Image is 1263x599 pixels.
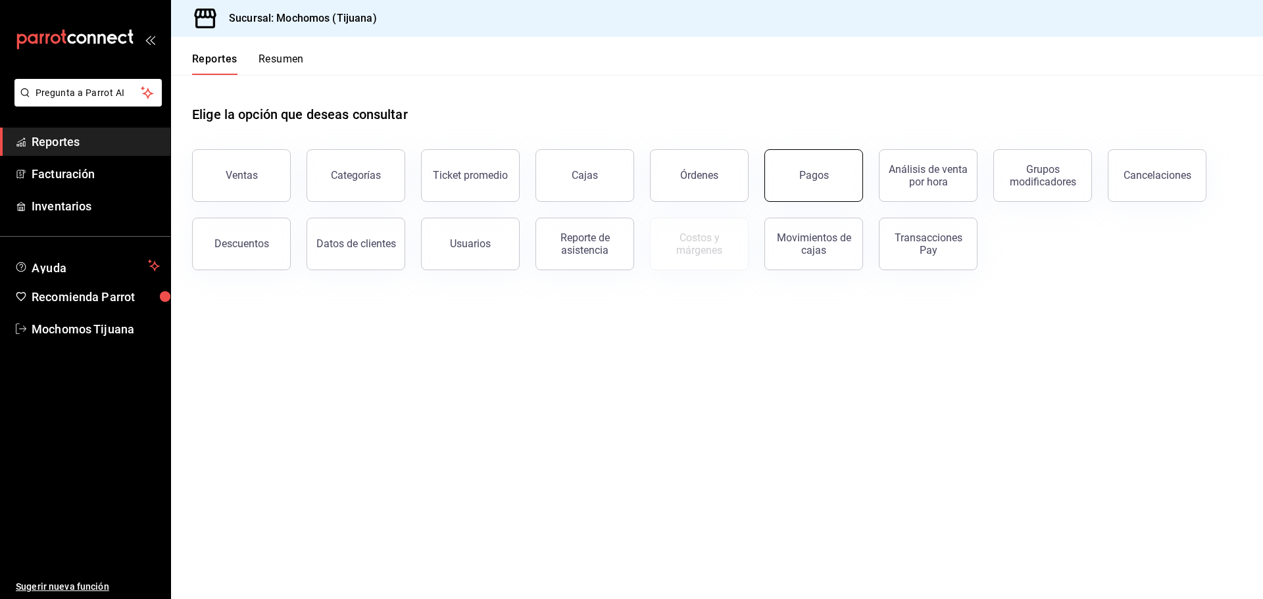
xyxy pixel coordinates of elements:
div: Pagos [799,169,829,181]
div: Cancelaciones [1124,169,1191,181]
span: Ayuda [32,258,143,274]
span: Sugerir nueva función [16,580,160,594]
button: Órdenes [650,149,749,202]
span: Reportes [32,133,160,151]
div: Órdenes [680,169,718,181]
span: Pregunta a Parrot AI [36,86,141,100]
button: Pagos [764,149,863,202]
button: Movimientos de cajas [764,218,863,270]
h1: Elige la opción que deseas consultar [192,105,408,124]
button: Contrata inventarios para ver este reporte [650,218,749,270]
div: Grupos modificadores [1002,163,1083,188]
button: Resumen [259,53,304,75]
button: open_drawer_menu [145,34,155,45]
div: Usuarios [450,237,491,250]
div: Ventas [226,169,258,181]
a: Cajas [535,149,634,202]
span: Facturación [32,165,160,183]
span: Inventarios [32,197,160,215]
div: Cajas [572,168,599,183]
button: Transacciones Pay [879,218,978,270]
div: Categorías [331,169,381,181]
button: Reporte de asistencia [535,218,634,270]
span: Mochomos Tijuana [32,320,160,338]
button: Descuentos [192,218,291,270]
div: Ticket promedio [433,169,508,181]
div: Datos de clientes [316,237,396,250]
button: Pregunta a Parrot AI [14,79,162,107]
a: Pregunta a Parrot AI [9,95,162,109]
div: navigation tabs [192,53,304,75]
h3: Sucursal: Mochomos (Tijuana) [218,11,377,26]
button: Usuarios [421,218,520,270]
button: Análisis de venta por hora [879,149,978,202]
button: Cancelaciones [1108,149,1206,202]
div: Costos y márgenes [658,231,740,256]
div: Análisis de venta por hora [887,163,969,188]
button: Ventas [192,149,291,202]
div: Transacciones Pay [887,231,969,256]
button: Grupos modificadores [993,149,1092,202]
div: Descuentos [214,237,269,250]
button: Categorías [307,149,405,202]
div: Movimientos de cajas [773,231,854,256]
button: Reportes [192,53,237,75]
button: Ticket promedio [421,149,520,202]
div: Reporte de asistencia [544,231,626,256]
span: Recomienda Parrot [32,288,160,306]
button: Datos de clientes [307,218,405,270]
